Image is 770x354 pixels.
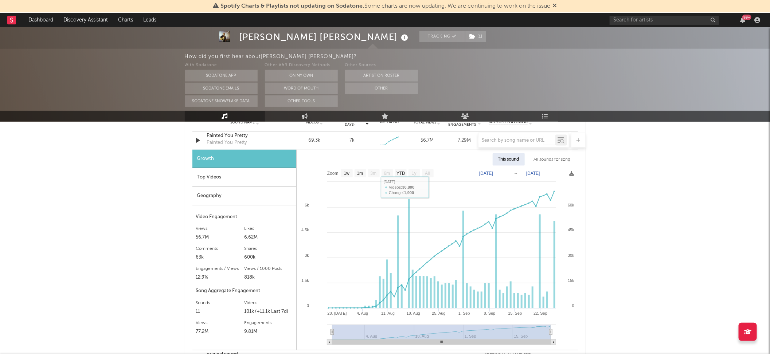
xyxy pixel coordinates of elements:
[301,279,309,283] text: 1.5k
[244,299,293,308] div: Videos
[396,171,405,176] text: YTD
[572,304,574,308] text: 0
[447,118,477,127] span: Total Engagements
[479,171,493,176] text: [DATE]
[740,17,745,23] button: 99+
[244,308,293,316] div: 101k (+11.1k Last 7d)
[185,70,258,82] button: Sodatone App
[553,3,557,9] span: Dismiss
[381,311,394,316] text: 11. Aug
[568,253,574,258] text: 30k
[533,311,547,316] text: 22. Sep
[244,245,293,253] div: Shares
[357,171,363,176] text: 1m
[370,171,376,176] text: 3m
[425,171,430,176] text: All
[196,319,245,328] div: Views
[384,171,390,176] text: 6m
[265,83,338,94] button: Word Of Mouth
[413,120,436,125] span: Total Views
[344,171,349,176] text: 1w
[196,213,293,221] div: Video Engagement
[244,319,293,328] div: Engagements
[345,70,418,82] button: Artist on Roster
[113,13,138,27] a: Charts
[196,287,293,296] div: Song Aggregate Engagement
[305,203,309,207] text: 6k
[345,83,418,94] button: Other
[244,233,293,242] div: 6.62M
[192,150,296,168] div: Growth
[221,3,551,9] span: : Some charts are now updating. We are continuing to work on the issue
[568,228,574,232] text: 45k
[345,61,418,70] div: Other Sources
[357,311,368,316] text: 4. Aug
[185,61,258,70] div: With Sodatone
[508,311,522,316] text: 15. Sep
[372,119,406,125] div: 6M Trend
[207,132,283,139] a: Painted You Pretty
[526,171,540,176] text: [DATE]
[484,311,495,316] text: 8. Sep
[58,13,113,27] a: Discovery Assistant
[265,70,338,82] button: On My Own
[478,138,555,143] input: Search by song name or URL
[305,253,309,258] text: 3k
[327,311,347,316] text: 28. [DATE]
[196,274,245,282] div: 12.9%
[244,265,293,274] div: Views / 1000 Posts
[196,299,245,308] div: Sounds
[192,187,296,205] div: Geography
[196,225,245,233] div: Views
[196,308,245,316] div: 11
[221,3,363,9] span: Spotify Charts & Playlists not updating on Sodatone
[306,120,319,125] span: Videos
[244,225,293,233] div: Likes
[489,120,528,125] span: Author / Followers
[514,171,518,176] text: →
[185,95,258,107] button: Sodatone Snowflake Data
[244,328,293,337] div: 9.81M
[196,253,245,262] div: 63k
[239,31,410,43] div: [PERSON_NAME] [PERSON_NAME]
[412,171,417,176] text: 1y
[610,16,719,25] input: Search for artists
[568,279,574,283] text: 15k
[301,228,309,232] text: 4.5k
[465,31,486,42] button: (1)
[265,95,338,107] button: Other Tools
[23,13,58,27] a: Dashboard
[465,31,486,42] span: ( 1 )
[196,233,245,242] div: 56.7M
[196,245,245,253] div: Comments
[244,253,293,262] div: 600k
[406,311,420,316] text: 18. Aug
[528,153,576,166] div: All sounds for song
[192,168,296,187] div: Top Videos
[306,304,309,308] text: 0
[196,265,245,274] div: Engagements / Views
[493,153,525,166] div: This sound
[265,61,338,70] div: Other A&R Discovery Methods
[244,274,293,282] div: 818k
[196,328,245,337] div: 77.2M
[185,83,258,94] button: Sodatone Emails
[327,171,339,176] text: Zoom
[432,311,445,316] text: 25. Aug
[335,118,364,127] span: Videos (last 7 days)
[231,120,255,125] span: Sound Name
[458,311,470,316] text: 1. Sep
[742,15,751,20] div: 99 +
[568,203,574,207] text: 60k
[138,13,161,27] a: Leads
[419,31,465,42] button: Tracking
